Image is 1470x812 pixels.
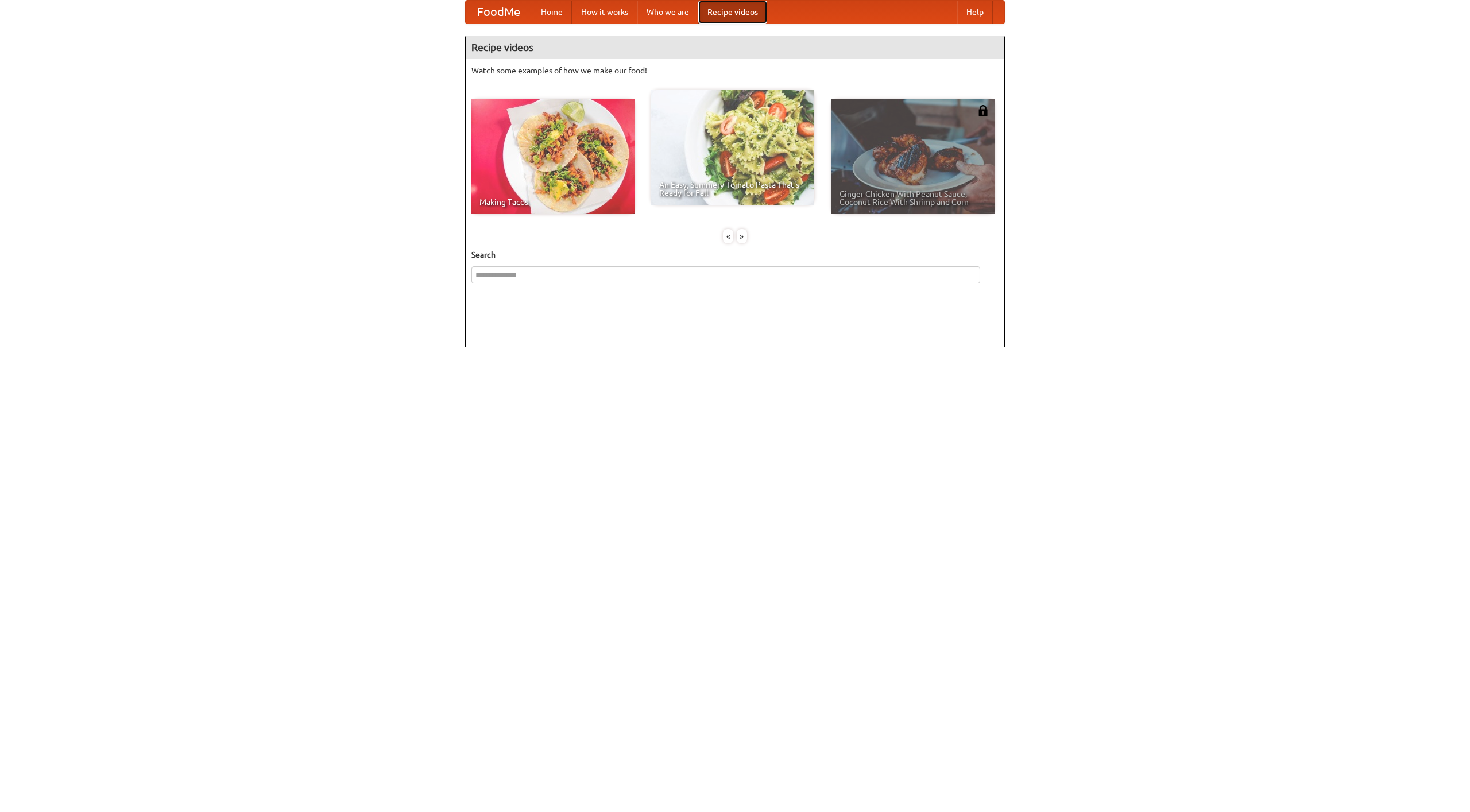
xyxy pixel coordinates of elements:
img: 483408.png [977,105,989,116]
a: How it works [572,1,637,24]
h4: Recipe videos [466,36,1004,59]
a: Home [532,1,572,24]
a: FoodMe [466,1,532,24]
a: Help [957,1,993,24]
p: Watch some examples of how we make our food! [471,65,999,76]
h5: Search [471,249,999,261]
a: Making Tacos [471,99,635,214]
span: An Easy, Summery Tomato Pasta That's Ready for Fall [659,181,806,197]
div: « [723,229,733,243]
span: Making Tacos [479,198,626,206]
a: Recipe videos [698,1,767,24]
a: An Easy, Summery Tomato Pasta That's Ready for Fall [651,90,814,205]
div: » [737,229,747,243]
a: Who we are [637,1,698,24]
